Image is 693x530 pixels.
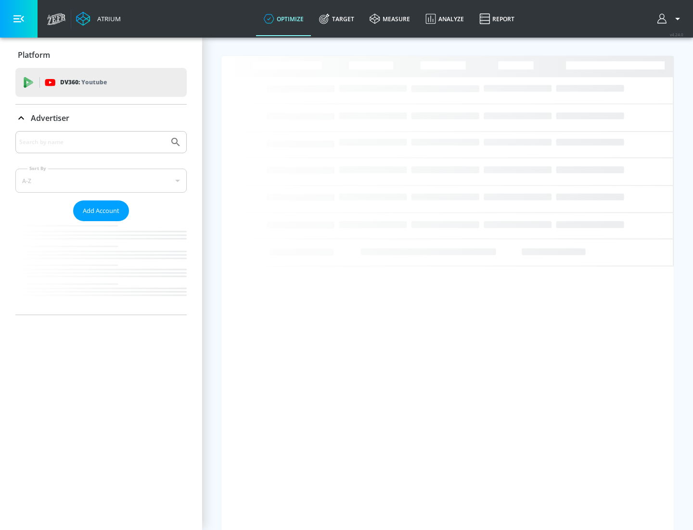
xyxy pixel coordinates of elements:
div: A-Z [15,169,187,193]
p: Platform [18,50,50,60]
a: Report [472,1,522,36]
div: DV360: Youtube [15,68,187,97]
a: measure [362,1,418,36]
div: Advertiser [15,131,187,315]
span: v 4.24.0 [670,32,683,37]
div: Platform [15,41,187,68]
p: Advertiser [31,113,69,123]
a: optimize [256,1,311,36]
button: Add Account [73,200,129,221]
p: Youtube [81,77,107,87]
a: Target [311,1,362,36]
a: Analyze [418,1,472,36]
span: Add Account [83,205,119,216]
p: DV360: [60,77,107,88]
a: Atrium [76,12,121,26]
div: Atrium [93,14,121,23]
nav: list of Advertiser [15,221,187,315]
div: Advertiser [15,105,187,132]
label: Sort By [27,165,48,172]
input: Search by name [19,136,165,148]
